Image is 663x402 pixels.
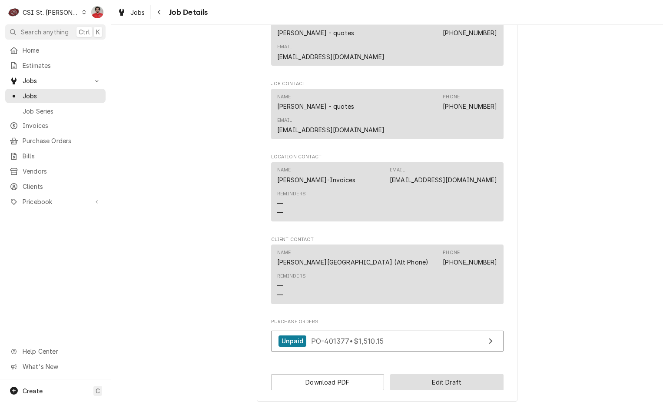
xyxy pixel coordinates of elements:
div: CSI St. Louis's Avatar [8,6,20,18]
a: Job Series [5,104,106,118]
span: Invoices [23,121,101,130]
span: C [96,386,100,395]
span: Vendors [23,167,101,176]
a: Go to Jobs [5,74,106,88]
a: Jobs [5,89,106,103]
a: Vendors [5,164,106,178]
a: [EMAIL_ADDRESS][DOMAIN_NAME] [277,53,385,60]
div: — [277,199,283,208]
div: Contact [271,162,504,222]
a: [EMAIL_ADDRESS][DOMAIN_NAME] [277,126,385,134]
a: Jobs [114,5,149,20]
div: Reminders [277,191,306,198]
span: Ctrl [79,27,90,37]
a: Bills [5,149,106,163]
div: — [277,208,283,217]
span: Pricebook [23,197,88,206]
div: CSI St. [PERSON_NAME] [23,8,79,17]
div: NF [91,6,103,18]
div: Button Group [271,374,504,390]
div: [PERSON_NAME][GEOGRAPHIC_DATA] (Alt Phone) [277,258,429,267]
span: Jobs [130,8,145,17]
div: Nicholas Faubert's Avatar [91,6,103,18]
button: Navigate back [152,5,166,19]
div: Phone [443,94,497,111]
div: Contact [271,89,504,139]
div: Job Contact [271,80,504,143]
div: Location Contact [271,154,504,225]
div: Name [277,249,291,256]
span: Jobs [23,91,101,100]
div: Purchase Orders [271,318,504,356]
span: Job Contact [271,80,504,87]
div: Email [390,167,405,174]
span: Create [23,387,43,395]
span: Search anything [21,27,69,37]
div: Name [277,249,429,267]
div: Phone [443,94,460,100]
a: [EMAIL_ADDRESS][DOMAIN_NAME] [390,176,497,184]
div: Name [277,20,355,37]
div: Button Group Row [271,374,504,390]
a: Go to What's New [5,359,106,374]
a: Go to Pricebook [5,194,106,209]
span: Location Contact [271,154,504,161]
div: Email [277,117,292,124]
div: Phone [443,249,497,267]
span: Jobs [23,76,88,85]
a: Go to Help Center [5,344,106,358]
span: Home [23,46,101,55]
span: K [96,27,100,37]
a: View Purchase Order [271,331,504,352]
span: Clients [23,182,101,191]
a: Home [5,43,106,57]
span: Job Details [166,7,208,18]
a: [PHONE_NUMBER] [443,258,497,266]
div: Job Reporter List [271,16,504,70]
div: [PERSON_NAME] - quotes [277,28,355,37]
div: Name [277,94,355,111]
div: Unpaid [278,335,307,347]
div: Name [277,94,291,100]
div: Email [277,117,385,134]
div: Email [390,167,497,184]
span: Bills [23,151,101,161]
span: Purchase Orders [271,318,504,325]
a: [PHONE_NUMBER] [443,29,497,37]
a: Invoices [5,118,106,133]
div: Reminders [277,273,306,280]
div: [PERSON_NAME]-Invoices [277,175,356,184]
span: Job Series [23,107,101,116]
div: Name [277,167,356,184]
span: Help Center [23,347,100,356]
div: Reminders [277,273,306,299]
div: Email [277,44,385,61]
div: Client Contact [271,236,504,308]
div: — [277,281,283,290]
button: Download PDF [271,374,385,390]
div: Client Contact List [271,245,504,308]
div: Phone [443,249,460,256]
span: Estimates [23,61,101,70]
a: Estimates [5,58,106,73]
div: Contact [271,16,504,66]
div: Reminders [277,191,306,217]
div: Job Reporter [271,7,504,70]
button: Edit Draft [390,374,504,390]
button: Search anythingCtrlK [5,24,106,40]
div: Email [277,44,292,50]
span: Purchase Orders [23,136,101,145]
div: Name [277,167,291,174]
a: Purchase Orders [5,134,106,148]
span: Client Contact [271,236,504,243]
div: — [277,290,283,299]
a: [PHONE_NUMBER] [443,103,497,110]
div: [PERSON_NAME] - quotes [277,102,355,111]
span: What's New [23,362,100,371]
span: PO-401377 • $1,510.15 [311,336,384,345]
a: Clients [5,179,106,194]
div: Contact [271,245,504,304]
div: C [8,6,20,18]
div: Job Contact List [271,89,504,143]
div: Phone [443,20,497,37]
